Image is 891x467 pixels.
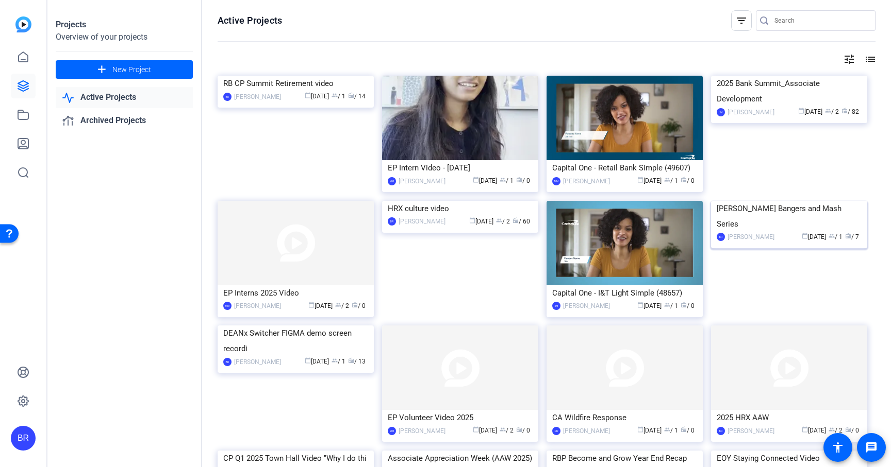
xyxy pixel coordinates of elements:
span: / 2 [496,218,510,225]
span: [DATE] [637,177,662,184]
mat-icon: accessibility [832,441,844,454]
div: EOY Staying Connected Video [717,451,862,466]
span: calendar_today [473,177,479,183]
div: DEANx Switcher FIGMA demo screen recordi [223,325,368,356]
span: calendar_today [637,426,643,433]
span: group [500,426,506,433]
span: / 1 [829,233,843,240]
div: EP Intern Video - [DATE] [388,160,533,176]
span: / 7 [845,233,859,240]
span: [DATE] [308,302,333,309]
span: calendar_today [637,302,643,308]
span: / 14 [348,93,366,100]
div: RB CP Summit Retirement video [223,76,368,91]
div: MM [552,177,560,185]
div: Overview of your projects [56,31,193,43]
span: group [500,177,506,183]
span: / 1 [332,358,345,365]
span: [DATE] [473,177,497,184]
span: [DATE] [798,108,822,115]
span: radio [681,426,687,433]
div: MM [388,427,396,435]
span: [DATE] [305,93,329,100]
span: / 2 [829,427,843,434]
div: [PERSON_NAME] [563,176,610,186]
div: [PERSON_NAME] Bangers and Mash Series [717,201,862,232]
span: [DATE] [802,427,826,434]
div: [PERSON_NAME] [728,232,774,242]
span: group [664,177,670,183]
div: MM [388,177,396,185]
mat-icon: message [865,441,878,454]
a: Active Projects [56,87,193,108]
span: group [335,302,341,308]
button: New Project [56,60,193,79]
span: group [664,426,670,433]
img: blue-gradient.svg [15,16,31,32]
span: group [829,233,835,239]
span: group [825,108,831,114]
span: calendar_today [802,426,808,433]
span: New Project [112,64,151,75]
span: / 13 [348,358,366,365]
div: HRX culture video [388,201,533,216]
div: Projects [56,19,193,31]
span: group [332,357,338,364]
div: Capital One - I&T Light Simple (48657) [552,285,697,301]
span: radio [348,357,354,364]
span: [DATE] [637,427,662,434]
span: radio [516,177,522,183]
div: BR [717,233,725,241]
span: calendar_today [308,302,315,308]
div: 2025 Bank Summit_Associate Development [717,76,862,107]
span: group [664,302,670,308]
div: [PERSON_NAME] [399,426,445,436]
div: [PERSON_NAME] [563,301,610,311]
span: group [332,92,338,98]
mat-icon: add [95,63,108,76]
span: / 60 [513,218,530,225]
span: radio [681,177,687,183]
span: / 1 [664,427,678,434]
span: / 82 [841,108,859,115]
span: / 0 [516,177,530,184]
div: BR [223,93,232,101]
div: EP Interns 2025 Video [223,285,368,301]
input: Search [774,14,867,27]
div: [PERSON_NAME] [234,92,281,102]
span: calendar_today [637,177,643,183]
span: / 0 [516,427,530,434]
span: / 1 [332,93,345,100]
div: [PERSON_NAME] [399,176,445,186]
span: calendar_today [802,233,808,239]
span: group [829,426,835,433]
span: radio [513,217,519,223]
div: [PERSON_NAME] [563,426,610,436]
mat-icon: list [863,53,876,65]
div: [PERSON_NAME] [728,107,774,117]
span: / 0 [681,302,695,309]
div: 2025 HRX AAW [717,410,862,425]
span: calendar_today [305,357,311,364]
div: JM [717,108,725,116]
div: JM [552,302,560,310]
div: Associate Appreciation Week (AAW 2025) [388,451,533,466]
span: [DATE] [637,302,662,309]
span: / 1 [664,302,678,309]
span: group [496,217,502,223]
span: radio [841,108,848,114]
div: [PERSON_NAME] [234,301,281,311]
span: / 0 [681,177,695,184]
span: / 0 [845,427,859,434]
div: BR [223,358,232,366]
span: radio [352,302,358,308]
span: / 0 [352,302,366,309]
span: calendar_today [305,92,311,98]
a: Archived Projects [56,110,193,131]
div: CA Wildfire Response [552,410,697,425]
span: [DATE] [473,427,497,434]
span: radio [845,426,851,433]
div: [PERSON_NAME] [728,426,774,436]
span: calendar_today [473,426,479,433]
div: RR [552,427,560,435]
